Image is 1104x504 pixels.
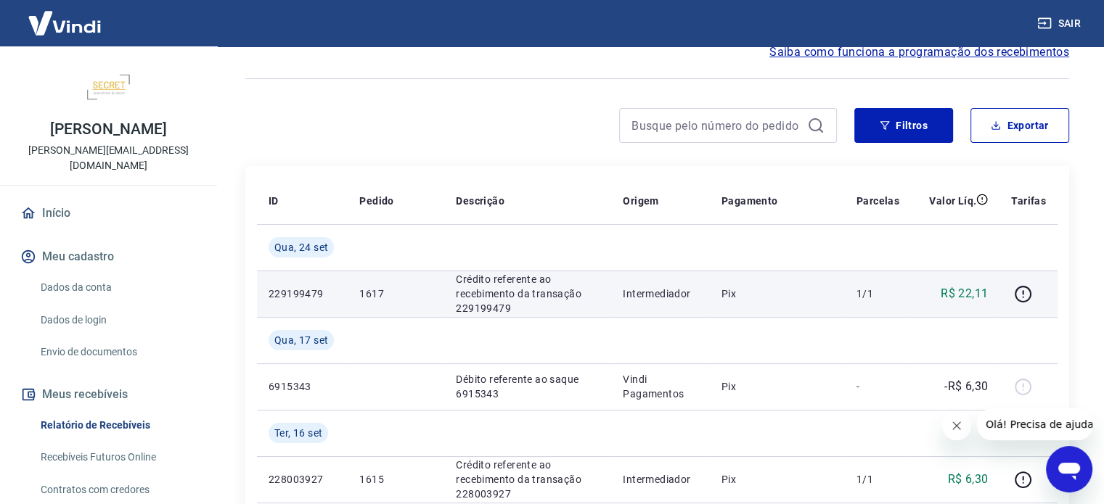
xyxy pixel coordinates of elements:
p: Intermediador [623,286,698,301]
p: [PERSON_NAME] [50,122,166,137]
p: 1/1 [856,286,899,301]
p: Crédito referente ao recebimento da transação 229199479 [456,272,600,315]
p: Origem [623,194,658,208]
img: Vindi [17,1,112,45]
p: Pix [721,286,833,301]
p: Pagamento [721,194,778,208]
p: - [856,379,899,394]
span: Qua, 24 set [274,240,328,255]
p: -R$ 6,30 [944,378,988,395]
p: R$ 6,30 [947,471,988,488]
span: Qua, 17 set [274,333,328,347]
button: Filtros [854,108,953,143]
p: 1/1 [856,472,899,487]
iframe: Mensagem da empresa [977,408,1092,440]
p: R$ 22,11 [941,285,988,302]
a: Envio de documentos [35,337,200,367]
p: Crédito referente ao recebimento da transação 228003927 [456,458,600,501]
p: ID [269,194,279,208]
a: Recebíveis Futuros Online [35,442,200,472]
p: 228003927 [269,472,336,487]
p: Pix [721,379,833,394]
p: Valor Líq. [929,194,976,208]
a: Dados da conta [35,273,200,302]
p: 229199479 [269,286,336,301]
input: Busque pelo número do pedido [631,115,801,136]
p: Pix [721,472,833,487]
p: Intermediador [623,472,698,487]
a: Saiba como funciona a programação dos recebimentos [769,44,1069,61]
img: 5988cae8-dd87-4b91-ad82-18ab3ac1359f.jpeg [80,58,138,116]
p: Vindi Pagamentos [623,372,698,401]
button: Meus recebíveis [17,379,200,410]
p: 1615 [359,472,433,487]
a: Relatório de Recebíveis [35,410,200,440]
p: 1617 [359,286,433,301]
p: [PERSON_NAME][EMAIL_ADDRESS][DOMAIN_NAME] [12,143,205,173]
button: Meu cadastro [17,241,200,273]
p: Débito referente ao saque 6915343 [456,372,600,401]
span: Ter, 16 set [274,426,322,440]
a: Início [17,197,200,229]
p: Pedido [359,194,393,208]
button: Exportar [970,108,1069,143]
p: Descrição [456,194,504,208]
span: Olá! Precisa de ajuda? [9,10,122,22]
button: Sair [1034,10,1087,37]
p: Tarifas [1011,194,1046,208]
p: Parcelas [856,194,899,208]
iframe: Botão para abrir a janela de mensagens [1046,446,1092,492]
p: 6915343 [269,379,336,394]
iframe: Fechar mensagem [942,411,971,440]
a: Dados de login [35,305,200,335]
